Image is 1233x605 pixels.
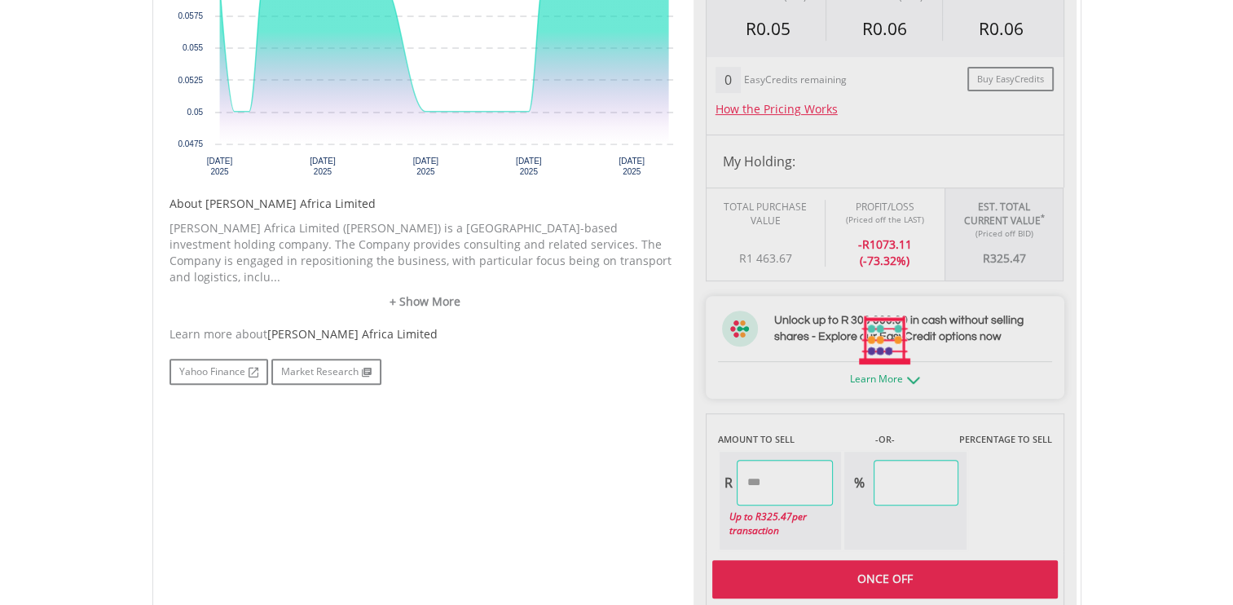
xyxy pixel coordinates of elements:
[170,196,681,212] h5: About [PERSON_NAME] Africa Limited
[310,157,336,176] text: [DATE] 2025
[412,157,438,176] text: [DATE] 2025
[619,157,645,176] text: [DATE] 2025
[170,326,681,342] div: Learn more about
[206,157,232,176] text: [DATE] 2025
[267,326,438,342] span: [PERSON_NAME] Africa Limited
[170,220,681,285] p: [PERSON_NAME] Africa Limited ([PERSON_NAME]) is a [GEOGRAPHIC_DATA]-based investment holding comp...
[178,139,203,148] text: 0.0475
[182,43,202,52] text: 0.055
[178,11,203,20] text: 0.0575
[187,108,203,117] text: 0.05
[178,76,203,85] text: 0.0525
[516,157,542,176] text: [DATE] 2025
[170,359,268,385] a: Yahoo Finance
[170,294,681,310] a: + Show More
[271,359,381,385] a: Market Research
